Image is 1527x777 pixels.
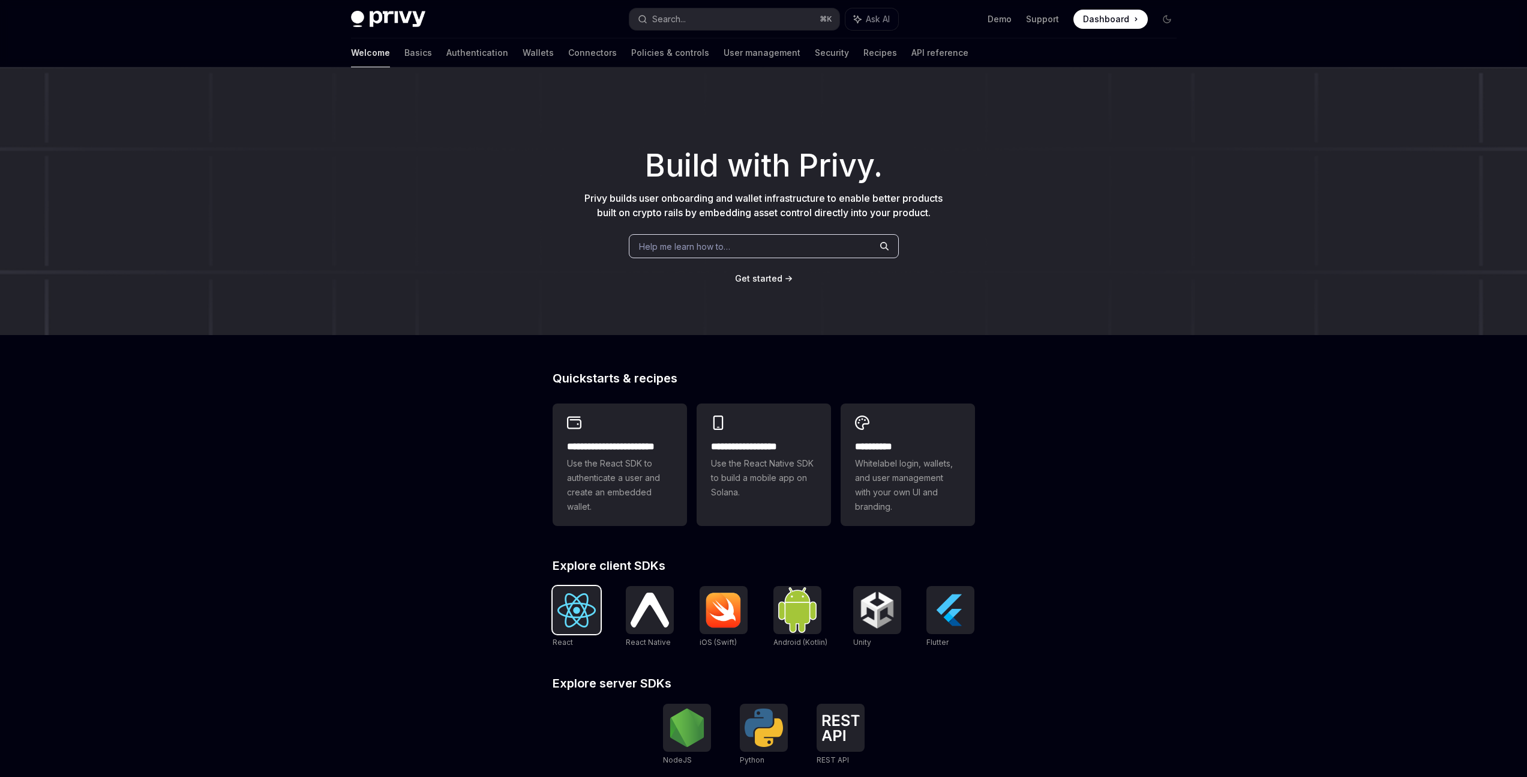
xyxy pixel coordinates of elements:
[820,14,832,24] span: ⌘ K
[553,372,677,384] span: Quickstarts & recipes
[815,38,849,67] a: Security
[568,38,617,67] a: Connectors
[740,755,764,764] span: Python
[704,592,743,628] img: iOS (Swift)
[845,8,898,30] button: Ask AI
[931,591,970,629] img: Flutter
[724,38,800,67] a: User management
[745,709,783,747] img: Python
[855,456,961,514] span: Whitelabel login, wallets, and user management with your own UI and branding.
[853,638,871,647] span: Unity
[645,155,883,177] span: Build with Privy.
[700,586,748,649] a: iOS (Swift)iOS (Swift)
[926,638,949,647] span: Flutter
[926,586,974,649] a: FlutterFlutter
[631,38,709,67] a: Policies & controls
[821,715,860,741] img: REST API
[817,704,865,766] a: REST APIREST API
[404,38,432,67] a: Basics
[988,13,1012,25] a: Demo
[639,240,730,253] span: Help me learn how to…
[446,38,508,67] a: Authentication
[1083,13,1129,25] span: Dashboard
[778,587,817,632] img: Android (Kotlin)
[735,273,782,285] a: Get started
[351,38,390,67] a: Welcome
[735,273,782,283] span: Get started
[553,677,671,689] span: Explore server SDKs
[1073,10,1148,29] a: Dashboard
[817,755,849,764] span: REST API
[629,8,839,30] button: Search...⌘K
[553,560,665,572] span: Explore client SDKs
[1026,13,1059,25] a: Support
[697,404,831,526] a: **** **** **** ***Use the React Native SDK to build a mobile app on Solana.
[631,593,669,627] img: React Native
[858,591,896,629] img: Unity
[853,586,901,649] a: UnityUnity
[351,11,425,28] img: dark logo
[773,638,827,647] span: Android (Kotlin)
[523,38,554,67] a: Wallets
[626,638,671,647] span: React Native
[663,704,711,766] a: NodeJSNodeJS
[773,586,827,649] a: Android (Kotlin)Android (Kotlin)
[553,586,601,649] a: ReactReact
[626,586,674,649] a: React NativeReact Native
[584,192,943,219] span: Privy builds user onboarding and wallet infrastructure to enable better products built on crypto ...
[863,38,897,67] a: Recipes
[911,38,968,67] a: API reference
[668,709,706,747] img: NodeJS
[652,12,686,26] div: Search...
[567,456,673,514] span: Use the React SDK to authenticate a user and create an embedded wallet.
[663,755,692,764] span: NodeJS
[700,638,737,647] span: iOS (Swift)
[841,404,975,526] a: **** *****Whitelabel login, wallets, and user management with your own UI and branding.
[557,593,596,627] img: React
[553,638,573,647] span: React
[711,456,817,500] span: Use the React Native SDK to build a mobile app on Solana.
[740,704,788,766] a: PythonPython
[1157,10,1177,29] button: Toggle dark mode
[866,13,890,25] span: Ask AI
